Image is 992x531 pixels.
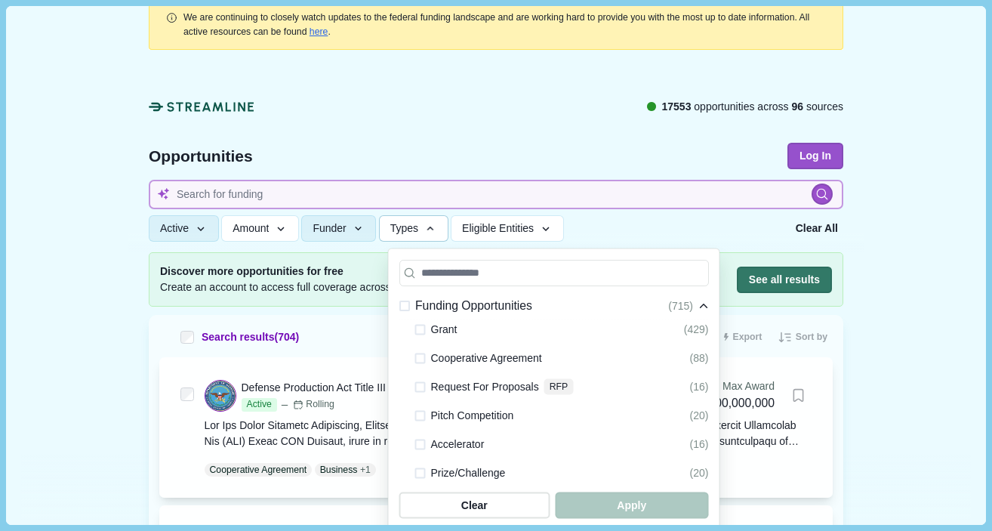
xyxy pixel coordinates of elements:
[202,329,299,345] span: Search results ( 704 )
[160,264,583,279] span: Discover more opportunities for free
[737,267,832,293] button: See all results
[690,435,709,453] div: (16)
[160,279,583,295] span: Create an account to access full coverage across all federal, state, and local opportunities.
[431,320,457,338] span: Grant
[301,215,376,242] button: Funder
[690,349,709,367] div: (88)
[431,435,485,453] span: Accelerator
[160,222,189,235] span: Active
[431,349,542,367] span: Cooperative Agreement
[555,492,708,518] button: Apply
[544,379,574,395] div: rfp
[415,297,532,316] span: Funding Opportunities
[668,298,693,313] span: ( 715 )
[221,215,299,242] button: Amount
[690,464,709,482] div: (20)
[360,463,371,477] span: + 1
[431,406,514,424] span: Pitch Competition
[205,381,236,411] img: DOD.png
[242,398,277,412] span: Active
[183,12,809,36] span: We are continuing to closely watch updates to the federal funding landscape and are working hard ...
[787,143,843,169] button: Log In
[183,11,827,39] div: .
[379,215,448,242] button: Types
[692,394,775,413] div: $4,500,000,000
[310,26,328,37] a: here
[690,406,709,424] div: (20)
[205,418,812,449] div: Lor Ips Dolor Sitametc Adipiscing, Elitseddo eiu Temporincidid Utlaboreetd, ma aliquaen adminimve...
[692,378,775,394] div: Max Award
[242,380,606,396] div: Defense Production Act Title III Expansion of Domestic Production Capability and Capacity
[792,100,804,113] span: 96
[320,463,358,477] p: Business
[661,99,843,115] span: opportunities across sources
[785,382,812,409] button: Bookmark this grant.
[772,326,833,350] button: Sort by
[717,326,768,350] button: Export results to CSV (250 max)
[790,215,843,242] button: Clear All
[149,180,843,209] input: Search for funding
[205,378,812,477] a: Defense Production Act Title III Expansion of Domestic Production Capability and CapacityActiveRo...
[451,215,563,242] button: Eligible Entities
[690,378,709,396] div: (16)
[293,398,334,412] div: Rolling
[210,463,307,477] p: Cooperative Agreement
[462,222,534,235] span: Eligible Entities
[431,464,506,482] span: Prize/Challenge
[399,492,550,518] button: Clear
[390,222,418,235] span: Types
[149,148,253,164] span: Opportunities
[661,100,691,113] span: 17553
[233,222,269,235] span: Amount
[313,222,346,235] span: Funder
[684,320,709,338] div: (429)
[431,378,539,396] span: Request For Proposals
[149,215,219,242] button: Active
